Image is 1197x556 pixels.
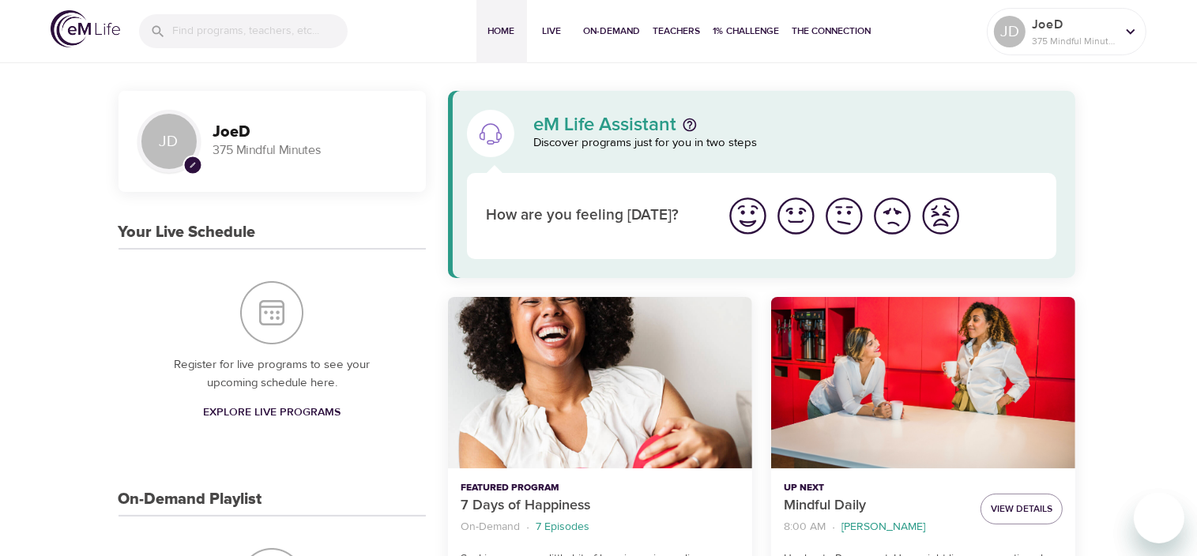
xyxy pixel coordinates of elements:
[1134,493,1184,543] iframe: Button to launch messaging window
[461,517,740,538] nav: breadcrumb
[1032,15,1116,34] p: JoeD
[240,281,303,344] img: Your Live Schedule
[792,23,871,39] span: The Connection
[653,23,701,39] span: Teachers
[981,494,1063,524] button: View Details
[919,194,962,238] img: worst
[461,519,520,535] p: On-Demand
[868,192,917,240] button: I'm feeling bad
[486,205,705,227] p: How are you feeling [DATE]?
[172,14,348,48] input: Find programs, teachers, etc...
[820,192,868,240] button: I'm feeling ok
[841,519,925,535] p: [PERSON_NAME]
[213,123,407,141] h3: JoeD
[203,403,341,423] span: Explore Live Programs
[197,398,347,427] a: Explore Live Programs
[713,23,780,39] span: 1% Challenge
[461,495,740,517] p: 7 Days of Happiness
[917,192,965,240] button: I'm feeling worst
[772,192,820,240] button: I'm feeling good
[724,192,772,240] button: I'm feeling great
[536,519,589,535] p: 7 Episodes
[784,519,826,535] p: 8:00 AM
[994,16,1026,47] div: JD
[1032,34,1116,48] p: 375 Mindful Minutes
[533,23,571,39] span: Live
[137,110,201,173] div: JD
[584,23,641,39] span: On-Demand
[213,141,407,160] p: 375 Mindful Minutes
[150,356,394,392] p: Register for live programs to see your upcoming schedule here.
[784,481,968,495] p: Up Next
[119,490,262,509] h3: On-Demand Playlist
[991,501,1052,517] span: View Details
[448,297,752,468] button: 7 Days of Happiness
[461,481,740,495] p: Featured Program
[774,194,818,238] img: good
[119,224,256,242] h3: Your Live Schedule
[726,194,770,238] img: great
[871,194,914,238] img: bad
[784,495,968,517] p: Mindful Daily
[832,517,835,538] li: ·
[51,10,120,47] img: logo
[784,517,968,538] nav: breadcrumb
[533,134,1057,152] p: Discover programs just for you in two steps
[822,194,866,238] img: ok
[533,115,676,134] p: eM Life Assistant
[526,517,529,538] li: ·
[483,23,521,39] span: Home
[771,297,1075,468] button: Mindful Daily
[478,121,503,146] img: eM Life Assistant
